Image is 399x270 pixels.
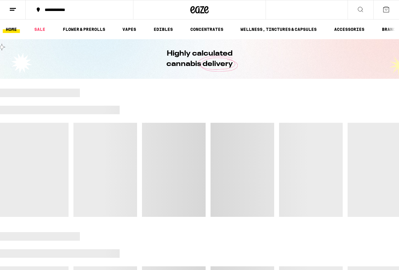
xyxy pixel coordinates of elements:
a: EDIBLES [151,26,176,33]
a: HOME [3,26,20,33]
h1: Highly calculated cannabis delivery [149,49,250,69]
a: SALE [31,26,48,33]
a: ACCESSORIES [331,26,367,33]
a: CONCENTRATES [187,26,226,33]
a: FLOWER & PREROLLS [60,26,108,33]
a: VAPES [119,26,139,33]
a: WELLNESS, TINCTURES & CAPSULES [237,26,320,33]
